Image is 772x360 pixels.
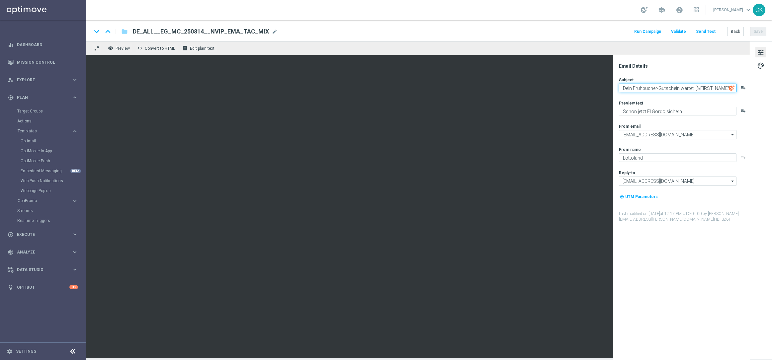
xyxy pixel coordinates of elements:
[757,61,764,70] span: palette
[7,267,78,272] button: Data Studio keyboard_arrow_right
[272,29,278,35] span: mode_edit
[145,46,175,51] span: Convert to HTML
[21,166,86,176] div: Embedded Messaging
[17,128,78,134] button: Templates keyboard_arrow_right
[7,60,78,65] button: Mission Control
[133,28,269,36] span: DE_ALL__EG_MC_250814__NVIP_EMA_TAC_MIX
[7,232,78,237] button: play_circle_outline Execute keyboard_arrow_right
[8,232,72,238] div: Execute
[619,77,634,83] label: Subject
[745,6,752,14] span: keyboard_arrow_down
[16,349,36,353] a: Settings
[619,177,736,186] input: Select
[8,232,14,238] i: play_circle_outline
[695,27,717,36] button: Send Test
[8,249,14,255] i: track_changes
[72,231,78,238] i: keyboard_arrow_right
[714,217,733,222] span: | ID: 32611
[21,138,69,144] a: Optimail
[7,250,78,255] button: track_changes Analyze keyboard_arrow_right
[21,168,69,174] a: Embedded Messaging
[633,27,662,36] button: Run Campaign
[8,249,72,255] div: Analyze
[92,27,102,36] i: keyboard_arrow_down
[8,267,72,273] div: Data Studio
[8,42,14,48] i: equalizer
[729,130,736,139] i: arrow_drop_down
[21,156,86,166] div: OptiMobile Push
[108,45,113,51] i: remove_red_eye
[21,178,69,183] a: Web Push Notifications
[72,77,78,83] i: keyboard_arrow_right
[21,188,69,193] a: Webpage Pop-up
[70,169,81,173] div: BETA
[72,249,78,255] i: keyboard_arrow_right
[729,85,735,91] img: optiGenie.svg
[8,95,14,101] i: gps_fixed
[17,198,78,203] button: OptiPromo keyboard_arrow_right
[121,28,128,36] i: folder
[740,155,746,160] button: playlist_add
[137,45,142,51] span: code
[17,96,72,100] span: Plan
[17,36,78,53] a: Dashboard
[619,170,635,176] label: Reply-to
[671,29,686,34] span: Validate
[753,4,765,16] div: CK
[625,194,658,199] span: UTM Parameters
[106,44,133,52] button: remove_red_eye Preview
[8,95,72,101] div: Plan
[17,233,72,237] span: Execute
[619,124,641,129] label: From email
[17,208,69,213] a: Streams
[17,53,78,71] a: Mission Control
[21,176,86,186] div: Web Push Notifications
[17,206,86,216] div: Streams
[619,147,641,152] label: From name
[620,194,624,199] i: my_location
[619,211,749,222] label: Last modified on [DATE] at 12:17 PM UTC-02:00 by [PERSON_NAME][EMAIL_ADDRESS][PERSON_NAME][DOMAIN...
[7,77,78,83] button: person_search Explore keyboard_arrow_right
[17,106,86,116] div: Target Groups
[750,27,766,36] button: Save
[72,94,78,101] i: keyboard_arrow_right
[17,268,72,272] span: Data Studio
[755,47,766,57] button: tune
[116,46,130,51] span: Preview
[18,129,65,133] span: Templates
[17,116,86,126] div: Actions
[7,285,78,290] button: lightbulb Optibot +10
[135,44,178,52] button: code Convert to HTML
[740,108,746,113] button: playlist_add
[729,177,736,185] i: arrow_drop_down
[17,218,69,223] a: Realtime Triggers
[727,27,744,36] button: Back
[69,285,78,289] div: +10
[8,53,78,71] div: Mission Control
[17,196,86,206] div: OptiPromo
[18,129,72,133] div: Templates
[619,101,643,106] label: Preview text
[8,36,78,53] div: Dashboard
[740,85,746,90] button: playlist_add
[21,148,69,154] a: OptiMobile In-App
[17,278,69,296] a: Optibot
[72,266,78,273] i: keyboard_arrow_right
[7,348,13,354] i: settings
[658,6,665,14] span: school
[7,95,78,100] button: gps_fixed Plan keyboard_arrow_right
[17,250,72,254] span: Analyze
[121,26,129,37] button: folder
[619,130,736,139] input: Select
[8,77,72,83] div: Explore
[72,198,78,204] i: keyboard_arrow_right
[190,46,214,51] span: Edit plain text
[21,146,86,156] div: OptiMobile In-App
